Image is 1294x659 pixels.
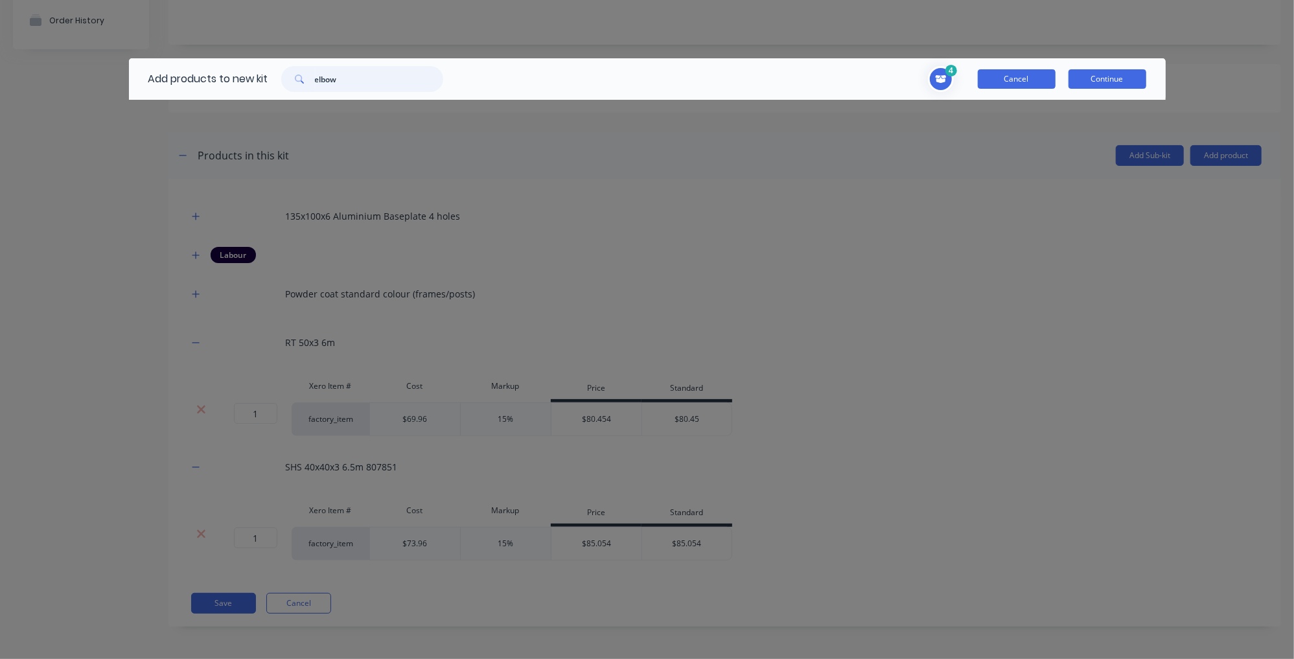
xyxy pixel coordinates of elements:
span: 4 [945,65,957,76]
button: Toggle cart dropdown [928,66,958,92]
input: Search... [315,66,443,92]
button: Cancel [978,69,1056,89]
div: Add products to new kit [129,58,268,100]
button: Continue [1069,69,1146,89]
